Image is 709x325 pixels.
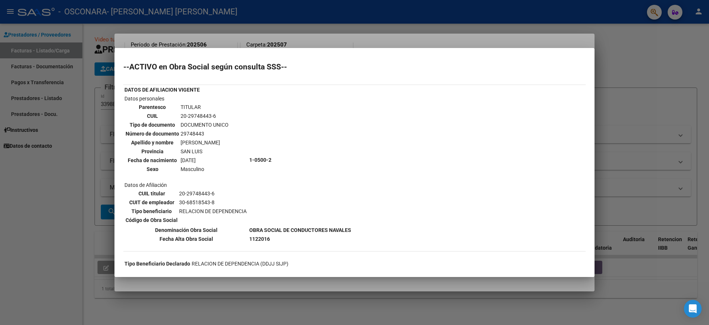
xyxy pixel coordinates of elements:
[180,156,229,164] td: [DATE]
[125,103,179,111] th: Parentesco
[123,63,586,71] h2: --ACTIVO en Obra Social según consulta SSS--
[249,227,351,233] b: OBRA SOCIAL DE CONDUCTORES NAVALES
[125,165,179,173] th: Sexo
[180,147,229,155] td: SAN LUIS
[125,147,179,155] th: Provincia
[124,87,200,93] b: DATOS DE AFILIACION VIGENTE
[191,260,312,268] td: RELACION DE DEPENDENCIA (DDJJ SIJP)
[180,112,229,120] td: 20-29748443-6
[125,121,179,129] th: Tipo de documento
[125,207,178,215] th: Tipo beneficiario
[124,235,248,243] th: Fecha Alta Obra Social
[180,165,229,173] td: Masculino
[125,198,178,206] th: CUIT de empleador
[124,95,248,225] td: Datos personales Datos de Afiliación
[180,138,229,147] td: [PERSON_NAME]
[180,130,229,138] td: 29748443
[180,103,229,111] td: TITULAR
[249,236,270,242] b: 1122016
[179,207,247,215] td: RELACION DE DEPENDENCIA
[125,189,178,198] th: CUIL titular
[684,300,702,318] div: Open Intercom Messenger
[125,112,179,120] th: CUIL
[124,226,248,234] th: Denominación Obra Social
[124,260,191,268] th: Tipo Beneficiario Declarado
[125,216,178,224] th: Código de Obra Social
[180,121,229,129] td: DOCUMENTO UNICO
[125,130,179,138] th: Número de documento
[249,157,271,163] b: 1-0500-2
[179,198,247,206] td: 30-68518543-8
[179,189,247,198] td: 20-29748443-6
[125,156,179,164] th: Fecha de nacimiento
[125,138,179,147] th: Apellido y nombre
